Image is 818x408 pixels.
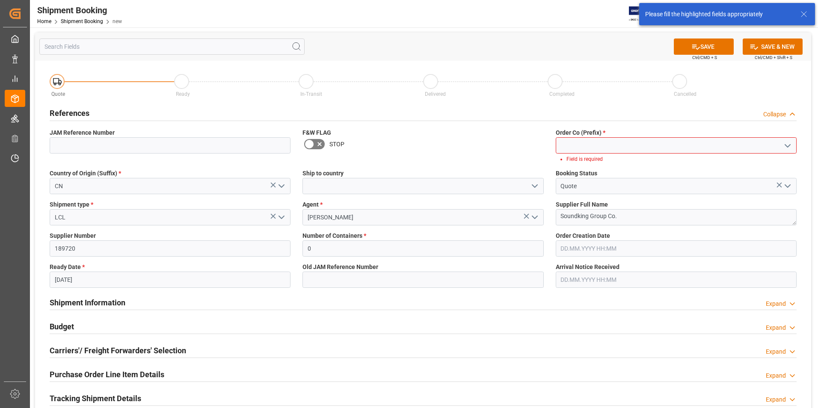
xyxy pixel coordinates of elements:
div: Please fill the highlighted fields appropriately [645,10,792,19]
a: Shipment Booking [61,18,103,24]
span: In-Transit [300,91,322,97]
h2: Tracking Shipment Details [50,393,141,404]
div: Expand [766,347,786,356]
h2: Budget [50,321,74,332]
h2: Shipment Information [50,297,125,308]
button: open menu [275,211,287,224]
input: DD.MM.YYYY [50,272,290,288]
span: Quote [51,91,65,97]
h2: References [50,107,89,119]
button: open menu [528,180,540,193]
div: Expand [766,299,786,308]
span: Shipment type [50,200,93,209]
span: Order Creation Date [556,231,610,240]
button: SAVE & NEW [743,38,803,55]
span: Cancelled [674,91,696,97]
a: Home [37,18,51,24]
span: STOP [329,140,344,149]
textarea: Soundking Group Co. [556,209,797,225]
li: Field is required [566,155,789,163]
span: Ready [176,91,190,97]
span: Ctrl/CMD + S [692,54,717,61]
div: Expand [766,323,786,332]
span: Order Co (Prefix) [556,128,605,137]
span: F&W FLAG [302,128,331,137]
div: Shipment Booking [37,4,122,17]
span: Ready Date [50,263,85,272]
span: Delivered [425,91,446,97]
span: Booking Status [556,169,597,178]
span: Arrival Notice Received [556,263,619,272]
span: Country of Origin (Suffix) [50,169,121,178]
span: Completed [549,91,575,97]
div: Expand [766,371,786,380]
input: DD.MM.YYYY HH:MM [556,240,797,257]
span: Ship to country [302,169,344,178]
input: Type to search/select [50,178,290,194]
input: DD.MM.YYYY HH:MM [556,272,797,288]
div: Expand [766,395,786,404]
span: JAM Reference Number [50,128,115,137]
span: Ctrl/CMD + Shift + S [755,54,792,61]
span: Supplier Full Name [556,200,608,209]
input: Search Fields [39,38,305,55]
img: Exertis%20JAM%20-%20Email%20Logo.jpg_1722504956.jpg [629,6,658,21]
h2: Carriers'/ Freight Forwarders' Selection [50,345,186,356]
span: Number of Containers [302,231,366,240]
button: SAVE [674,38,734,55]
button: open menu [780,139,793,152]
h2: Purchase Order Line Item Details [50,369,164,380]
button: open menu [275,180,287,193]
div: Collapse [763,110,786,119]
button: open menu [780,180,793,193]
button: open menu [528,211,540,224]
span: Old JAM Reference Number [302,263,378,272]
span: Agent [302,200,323,209]
span: Supplier Number [50,231,96,240]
